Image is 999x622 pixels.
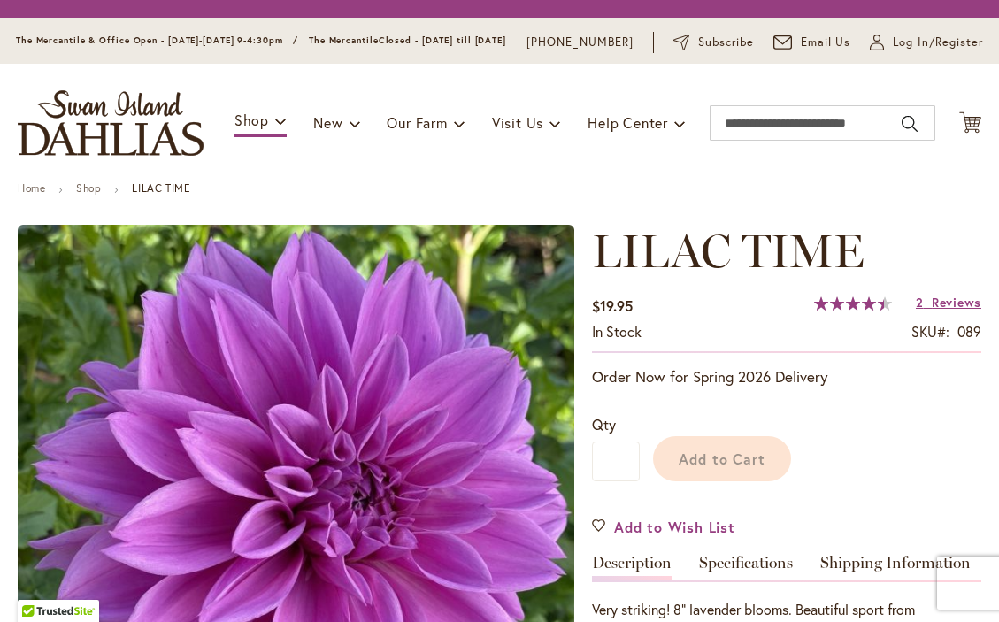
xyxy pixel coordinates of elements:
strong: LILAC TIME [132,181,190,195]
a: Email Us [773,34,851,51]
a: [PHONE_NUMBER] [526,34,634,51]
a: Add to Wish List [592,517,735,537]
div: Availability [592,322,642,342]
span: Reviews [932,294,981,311]
a: Description [592,555,672,580]
span: $19.95 [592,296,633,315]
a: Specifications [699,555,793,580]
a: store logo [18,90,204,156]
a: Shop [76,181,101,195]
a: 2 Reviews [916,294,981,311]
span: New [313,113,342,132]
span: Email Us [801,34,851,51]
span: Closed - [DATE] till [DATE] [379,35,506,46]
span: Visit Us [492,113,543,132]
a: Subscribe [673,34,754,51]
strong: SKU [911,322,949,341]
div: 90% [814,296,892,311]
a: Log In/Register [870,34,983,51]
span: Our Farm [387,113,447,132]
span: Add to Wish List [614,517,735,537]
span: Log In/Register [893,34,983,51]
span: In stock [592,322,642,341]
span: 2 [916,294,924,311]
div: 089 [957,322,981,342]
span: LILAC TIME [592,223,865,279]
span: Subscribe [698,34,754,51]
p: Order Now for Spring 2026 Delivery [592,366,981,388]
span: The Mercantile & Office Open - [DATE]-[DATE] 9-4:30pm / The Mercantile [16,35,379,46]
a: Home [18,181,45,195]
iframe: Launch Accessibility Center [13,559,63,609]
a: Shipping Information [820,555,971,580]
span: Help Center [588,113,668,132]
span: Shop [234,111,269,129]
span: Qty [592,415,616,434]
